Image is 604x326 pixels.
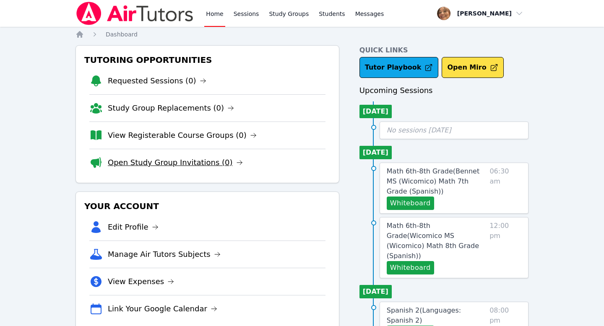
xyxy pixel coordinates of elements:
h3: Your Account [83,199,332,214]
nav: Breadcrumb [75,30,528,39]
a: View Registerable Course Groups (0) [108,129,257,141]
h3: Tutoring Opportunities [83,52,332,67]
a: Spanish 2(Languages: Spanish 2) [387,305,486,326]
span: No sessions [DATE] [387,126,451,134]
a: Math 6th-8th Grade(Bennet MS (Wicomico) Math 7th Grade (Spanish)) [387,166,487,197]
span: Messages [355,10,384,18]
span: Math 6th-8th Grade ( Wicomico MS (Wicomico) Math 8th Grade (Spanish) ) [387,222,479,260]
button: Open Miro [442,57,503,78]
a: Link Your Google Calendar [108,303,217,315]
a: Study Group Replacements (0) [108,102,234,114]
span: 06:30 am [489,166,521,210]
a: Tutor Playbook [359,57,439,78]
button: Whiteboard [387,197,434,210]
h4: Quick Links [359,45,528,55]
span: 12:00 pm [489,221,521,274]
span: Dashboard [106,31,138,38]
a: Math 6th-8th Grade(Wicomico MS (Wicomico) Math 8th Grade (Spanish)) [387,221,486,261]
li: [DATE] [359,285,392,298]
a: Requested Sessions (0) [108,75,206,87]
button: Whiteboard [387,261,434,274]
h3: Upcoming Sessions [359,85,528,96]
span: Math 6th-8th Grade ( Bennet MS (Wicomico) Math 7th Grade (Spanish) ) [387,167,479,195]
li: [DATE] [359,146,392,159]
li: [DATE] [359,105,392,118]
a: Edit Profile [108,221,159,233]
a: View Expenses [108,276,174,287]
img: Air Tutors [75,2,194,25]
a: Dashboard [106,30,138,39]
a: Manage Air Tutors Subjects [108,248,221,260]
span: Spanish 2 ( Languages: Spanish 2 ) [387,306,461,324]
a: Open Study Group Invitations (0) [108,157,243,168]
